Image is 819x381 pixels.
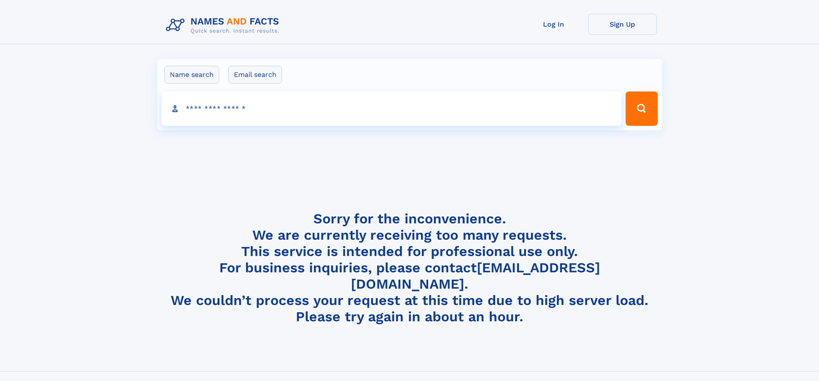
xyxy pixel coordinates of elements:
[163,210,657,325] h4: Sorry for the inconvenience. We are currently receiving too many requests. This service is intend...
[228,66,282,84] label: Email search
[588,14,657,35] a: Sign Up
[519,14,588,35] a: Log In
[164,66,219,84] label: Name search
[162,91,622,126] input: search input
[626,91,657,126] button: Search Button
[351,259,600,292] a: [EMAIL_ADDRESS][DOMAIN_NAME]
[163,14,286,37] img: Logo Names and Facts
